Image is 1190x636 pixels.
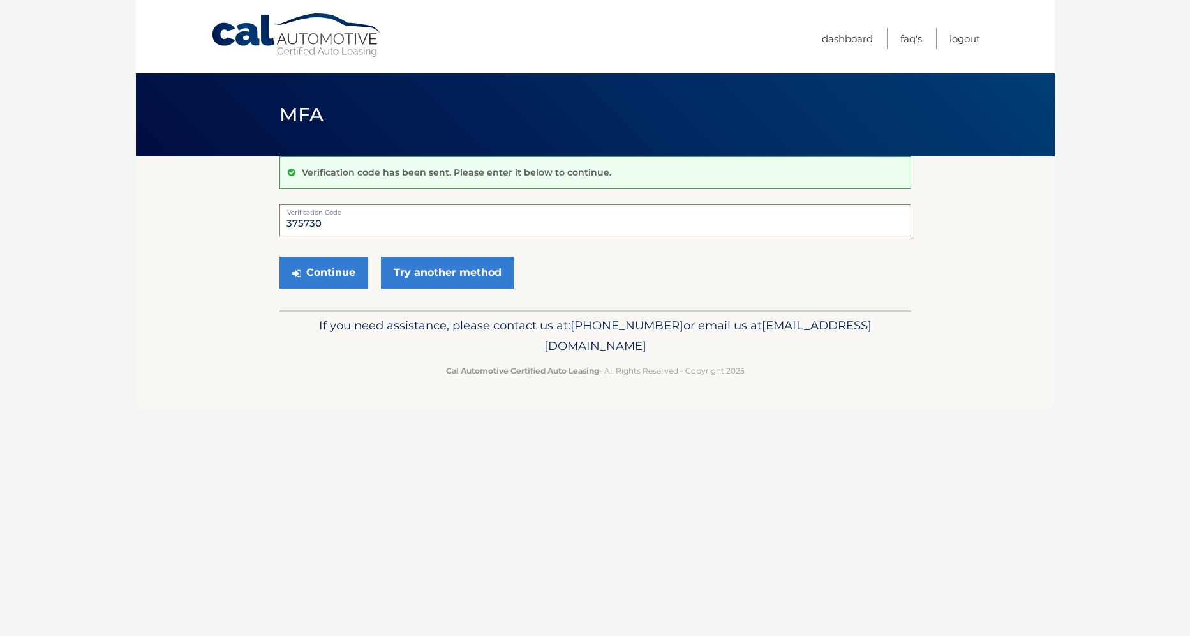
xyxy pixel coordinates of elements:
[446,366,599,375] strong: Cal Automotive Certified Auto Leasing
[381,257,514,289] a: Try another method
[302,167,611,178] p: Verification code has been sent. Please enter it below to continue.
[279,103,324,126] span: MFA
[822,28,873,49] a: Dashboard
[570,318,683,333] span: [PHONE_NUMBER]
[900,28,922,49] a: FAQ's
[279,204,911,236] input: Verification Code
[544,318,872,353] span: [EMAIL_ADDRESS][DOMAIN_NAME]
[288,315,903,356] p: If you need assistance, please contact us at: or email us at
[288,364,903,377] p: - All Rights Reserved - Copyright 2025
[279,257,368,289] button: Continue
[949,28,980,49] a: Logout
[279,204,911,215] label: Verification Code
[211,13,383,58] a: Cal Automotive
